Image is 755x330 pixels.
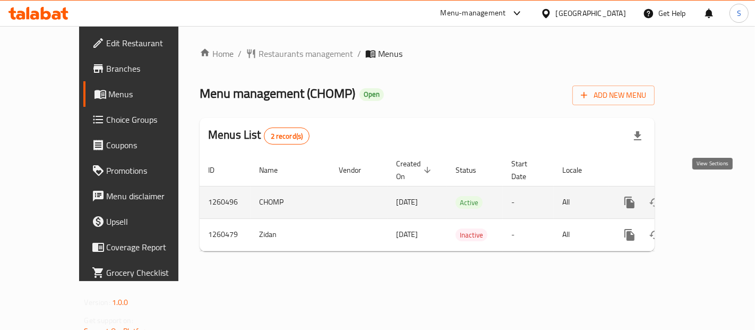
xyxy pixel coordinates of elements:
span: Active [456,197,483,209]
button: Change Status [642,222,668,248]
span: [DATE] [396,227,418,241]
button: Change Status [642,190,668,215]
a: Coverage Report [83,234,205,260]
span: Branches [107,62,196,75]
div: Open [359,88,384,101]
a: Choice Groups [83,107,205,132]
td: 1260496 [200,186,251,218]
span: ID [208,164,228,176]
span: Menus [378,47,402,60]
a: Promotions [83,158,205,183]
span: Start Date [511,157,541,183]
h2: Menus List [208,127,310,145]
a: Branches [83,56,205,81]
span: Get support on: [84,314,133,327]
span: Inactive [456,229,487,241]
span: [DATE] [396,195,418,209]
span: Locale [562,164,596,176]
a: Home [200,47,234,60]
th: Actions [608,154,727,187]
span: Promotions [107,164,196,177]
div: Total records count [264,128,310,145]
span: Add New Menu [581,89,646,102]
a: Restaurants management [246,47,353,60]
span: Status [456,164,490,176]
span: Choice Groups [107,113,196,126]
span: Coupons [107,139,196,151]
li: / [238,47,242,60]
span: Edit Restaurant [107,37,196,49]
a: Edit Restaurant [83,30,205,56]
span: Name [259,164,291,176]
td: All [554,218,608,251]
span: 1.0.0 [112,295,128,309]
span: S [737,7,741,19]
button: more [617,190,642,215]
span: 2 record(s) [264,131,310,141]
td: 1260479 [200,218,251,251]
a: Upsell [83,209,205,234]
a: Menus [83,81,205,107]
td: - [503,218,554,251]
div: Menu-management [441,7,506,20]
span: Upsell [107,215,196,228]
span: Restaurants management [259,47,353,60]
span: Menu disclaimer [107,190,196,202]
div: [GEOGRAPHIC_DATA] [556,7,626,19]
li: / [357,47,361,60]
td: - [503,186,554,218]
a: Menu disclaimer [83,183,205,209]
span: Created On [396,157,434,183]
div: Export file [625,123,650,149]
span: Grocery Checklist [107,266,196,279]
td: All [554,186,608,218]
a: Grocery Checklist [83,260,205,285]
button: Add New Menu [572,86,655,105]
span: Menus [109,88,196,100]
a: Coupons [83,132,205,158]
span: Version: [84,295,110,309]
table: enhanced table [200,154,727,251]
div: Inactive [456,229,487,241]
td: CHOMP [251,186,330,218]
button: more [617,222,642,248]
span: Coverage Report [107,241,196,253]
span: Menu management ( CHOMP ) [200,81,355,105]
span: Open [359,90,384,99]
td: Zidan [251,218,330,251]
span: Vendor [339,164,375,176]
nav: breadcrumb [200,47,655,60]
